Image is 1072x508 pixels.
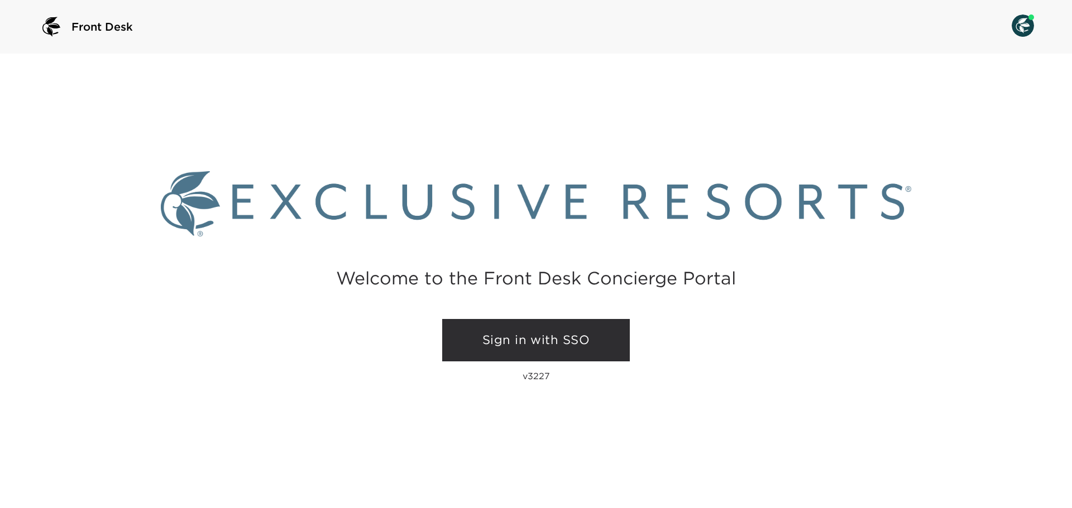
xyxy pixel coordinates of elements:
a: Sign in with SSO [442,319,630,361]
img: logo [38,13,65,40]
span: Front Desk [71,19,133,35]
img: Exclusive Resorts logo [161,171,911,236]
p: v3227 [523,370,550,381]
h2: Welcome to the Front Desk Concierge Portal [336,269,736,287]
img: User [1012,14,1034,37]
